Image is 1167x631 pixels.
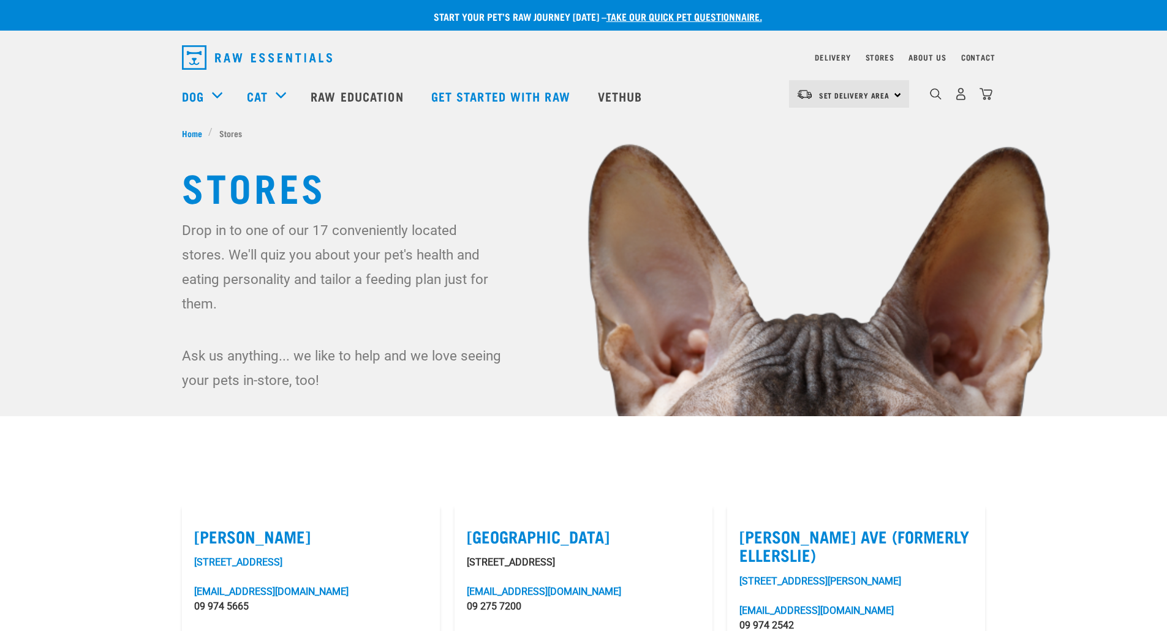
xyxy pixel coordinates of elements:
a: [EMAIL_ADDRESS][DOMAIN_NAME] [194,586,349,597]
a: Delivery [815,55,850,59]
nav: breadcrumbs [182,127,986,140]
p: [STREET_ADDRESS] [467,555,700,570]
span: Home [182,127,202,140]
img: Raw Essentials Logo [182,45,332,70]
a: About Us [908,55,946,59]
a: Raw Education [298,72,418,121]
img: home-icon-1@2x.png [930,88,942,100]
a: take our quick pet questionnaire. [606,13,762,19]
a: 09 275 7200 [467,600,521,612]
label: [GEOGRAPHIC_DATA] [467,527,700,546]
a: Home [182,127,209,140]
a: [STREET_ADDRESS][PERSON_NAME] [739,575,901,587]
a: 09 974 2542 [739,619,794,631]
a: Get started with Raw [419,72,586,121]
a: Vethub [586,72,658,121]
a: 09 974 5665 [194,600,249,612]
a: Contact [961,55,995,59]
a: [EMAIL_ADDRESS][DOMAIN_NAME] [467,586,621,597]
img: van-moving.png [796,89,813,100]
img: user.png [954,88,967,100]
img: home-icon@2x.png [980,88,992,100]
h1: Stores [182,164,986,208]
a: Cat [247,87,268,105]
label: [PERSON_NAME] [194,527,428,546]
nav: dropdown navigation [172,40,995,75]
span: Set Delivery Area [819,93,890,97]
a: Stores [866,55,894,59]
a: Dog [182,87,204,105]
a: [EMAIL_ADDRESS][DOMAIN_NAME] [739,605,894,616]
label: [PERSON_NAME] Ave (Formerly Ellerslie) [739,527,973,564]
p: Drop in to one of our 17 conveniently located stores. We'll quiz you about your pet's health and ... [182,218,504,316]
a: [STREET_ADDRESS] [194,556,282,568]
p: Ask us anything... we like to help and we love seeing your pets in-store, too! [182,343,504,392]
